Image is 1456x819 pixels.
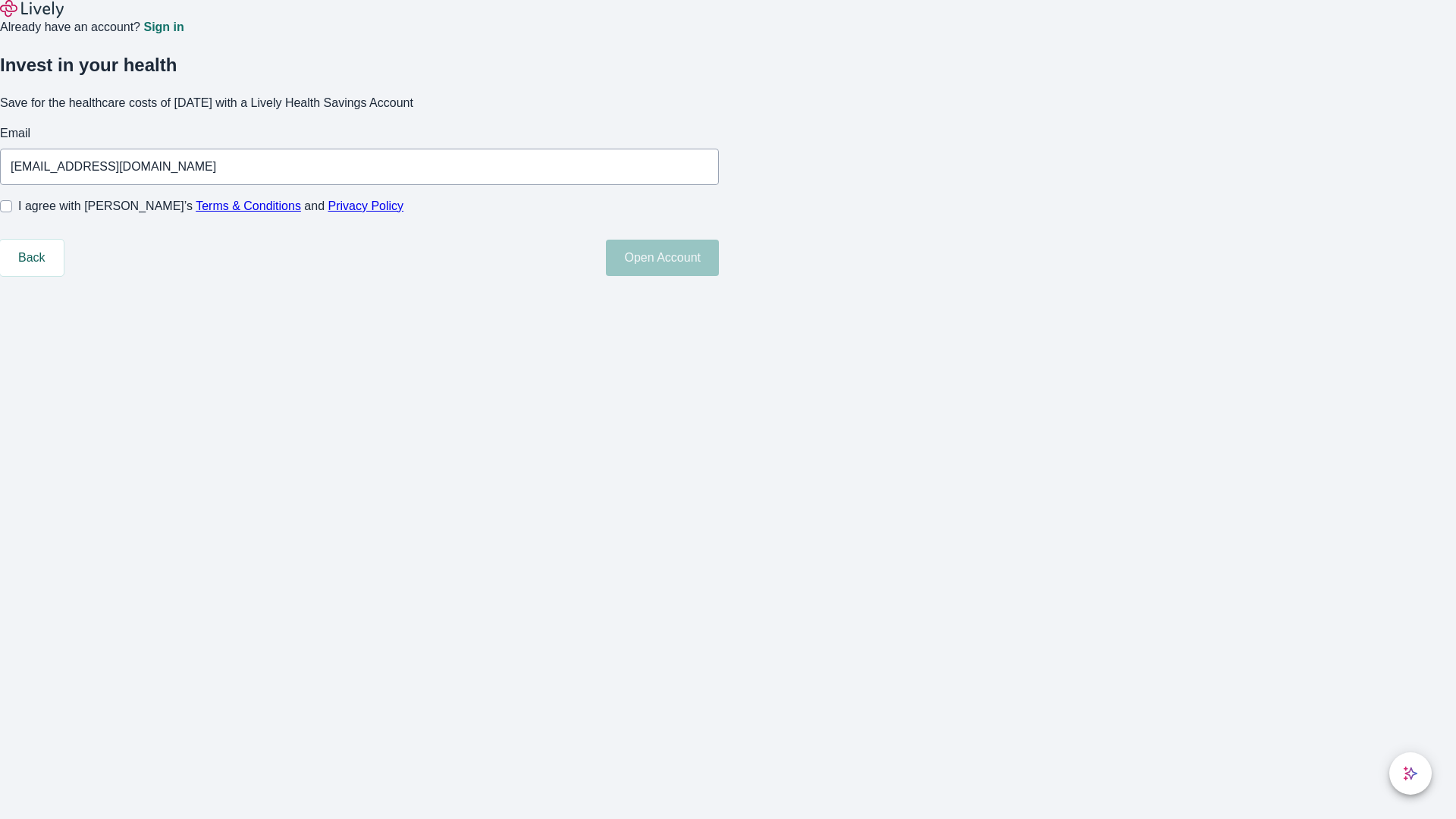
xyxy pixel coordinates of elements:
a: Privacy Policy [328,199,404,212]
span: I agree with [PERSON_NAME]’s and [18,197,403,215]
a: Terms & Conditions [196,199,301,212]
button: chat [1389,752,1432,795]
svg: Lively AI Assistant [1403,766,1418,781]
a: Sign in [143,21,184,33]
